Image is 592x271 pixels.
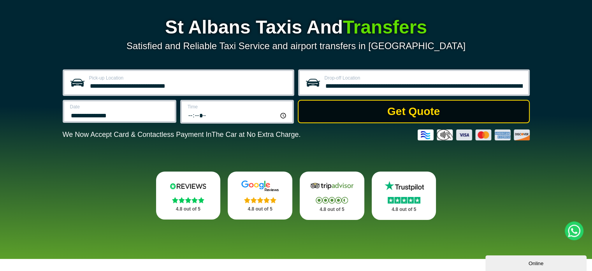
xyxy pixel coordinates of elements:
button: Get Quote [298,100,530,123]
a: Tripadvisor Stars 4.8 out of 5 [300,172,364,220]
img: Trustpilot [381,180,427,192]
span: The Car at No Extra Charge. [211,131,300,138]
h1: St Albans Taxis And [63,18,530,37]
img: Stars [172,197,204,203]
label: Drop-off Location [325,76,523,80]
a: Trustpilot Stars 4.8 out of 5 [372,172,436,220]
img: Stars [388,197,420,204]
img: Credit And Debit Cards [418,129,530,140]
span: Transfers [343,17,427,37]
iframe: chat widget [485,254,588,271]
label: Pick-up Location [89,76,288,80]
p: 4.8 out of 5 [308,205,356,214]
img: Stars [316,197,348,204]
label: Date [70,105,170,109]
p: We Now Accept Card & Contactless Payment In [63,131,301,139]
p: 4.8 out of 5 [236,204,284,214]
a: Reviews.io Stars 4.8 out of 5 [156,172,221,220]
img: Google [237,180,283,192]
a: Google Stars 4.8 out of 5 [228,172,292,220]
p: 4.8 out of 5 [380,205,428,214]
img: Tripadvisor [309,180,355,192]
p: 4.8 out of 5 [165,204,212,214]
img: Stars [244,197,276,203]
p: Satisfied and Reliable Taxi Service and airport transfers in [GEOGRAPHIC_DATA] [63,41,530,51]
img: Reviews.io [165,180,211,192]
label: Time [188,105,288,109]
